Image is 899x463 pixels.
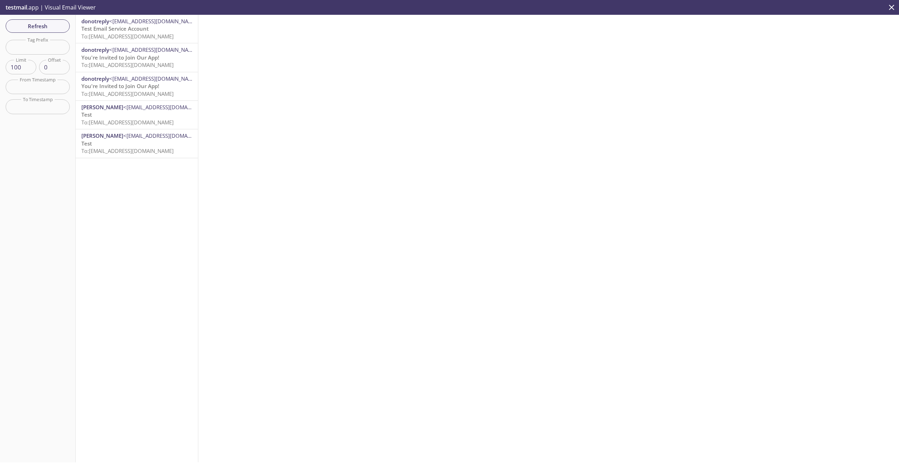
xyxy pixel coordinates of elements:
button: Refresh [6,19,70,33]
span: To: [EMAIL_ADDRESS][DOMAIN_NAME] [81,147,174,154]
span: donotreply [81,75,109,82]
div: [PERSON_NAME]<[EMAIL_ADDRESS][DOMAIN_NAME]>TestTo:[EMAIL_ADDRESS][DOMAIN_NAME] [76,101,198,129]
div: donotreply<[EMAIL_ADDRESS][DOMAIN_NAME]>You're Invited to Join Our App!To:[EMAIL_ADDRESS][DOMAIN_... [76,72,198,100]
span: Test [81,140,92,147]
span: <[EMAIL_ADDRESS][DOMAIN_NAME]> [123,132,215,139]
span: To: [EMAIL_ADDRESS][DOMAIN_NAME] [81,119,174,126]
span: To: [EMAIL_ADDRESS][DOMAIN_NAME] [81,90,174,97]
span: testmail [6,4,27,11]
span: <[EMAIL_ADDRESS][DOMAIN_NAME]> [109,18,200,25]
div: donotreply<[EMAIL_ADDRESS][DOMAIN_NAME]>You're Invited to Join Our App!To:[EMAIL_ADDRESS][DOMAIN_... [76,43,198,72]
span: To: [EMAIL_ADDRESS][DOMAIN_NAME] [81,33,174,40]
span: <[EMAIL_ADDRESS][DOMAIN_NAME]> [123,104,215,111]
span: <[EMAIL_ADDRESS][DOMAIN_NAME]> [109,46,200,53]
span: [PERSON_NAME] [81,104,123,111]
span: Test Email Service Account [81,25,149,32]
div: [PERSON_NAME]<[EMAIL_ADDRESS][DOMAIN_NAME]>TestTo:[EMAIL_ADDRESS][DOMAIN_NAME] [76,129,198,158]
span: donotreply [81,46,109,53]
div: donotreply<[EMAIL_ADDRESS][DOMAIN_NAME]>Test Email Service AccountTo:[EMAIL_ADDRESS][DOMAIN_NAME] [76,15,198,43]
span: Refresh [11,21,64,31]
span: [PERSON_NAME] [81,132,123,139]
span: You're Invited to Join Our App! [81,82,159,89]
span: Test [81,111,92,118]
span: donotreply [81,18,109,25]
nav: emails [76,15,198,158]
span: <[EMAIL_ADDRESS][DOMAIN_NAME]> [109,75,200,82]
span: To: [EMAIL_ADDRESS][DOMAIN_NAME] [81,61,174,68]
span: You're Invited to Join Our App! [81,54,159,61]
